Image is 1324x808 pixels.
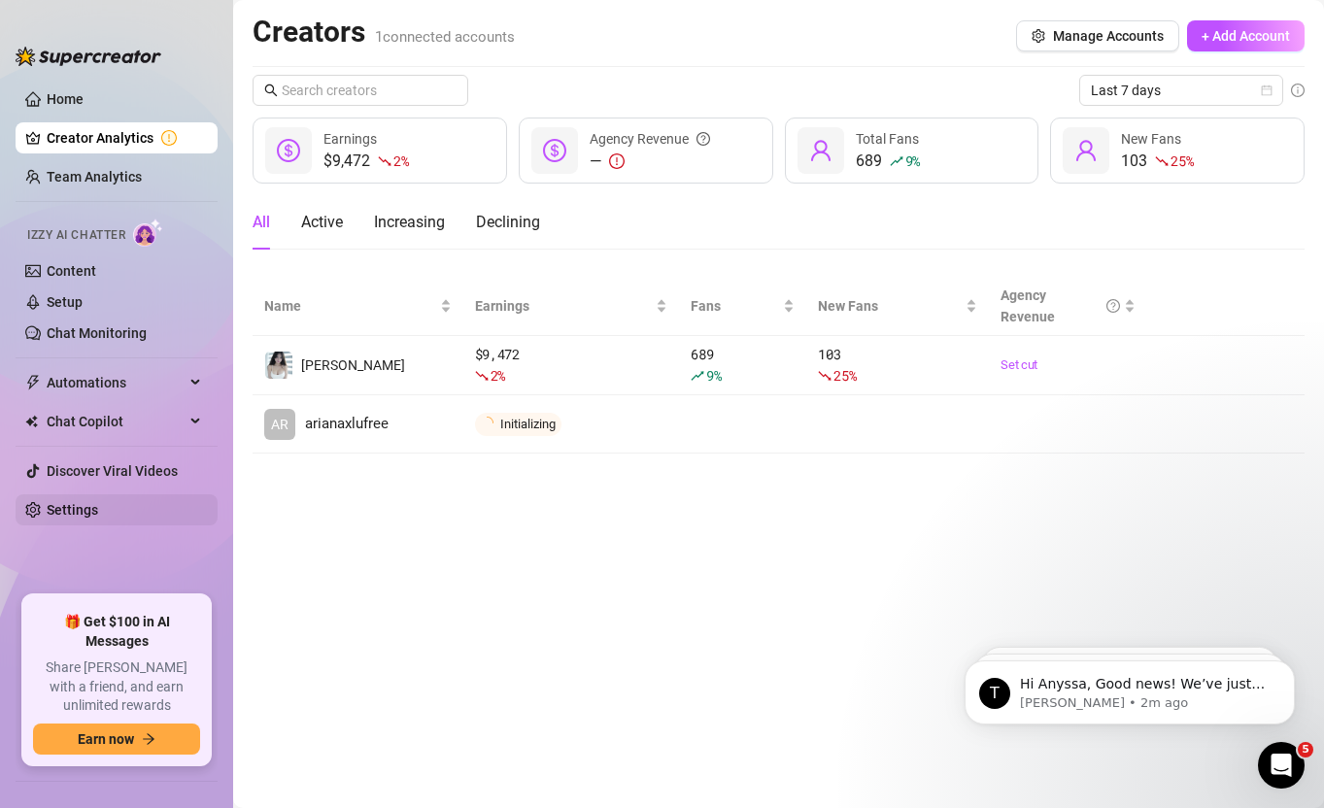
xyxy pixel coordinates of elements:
[25,415,38,428] img: Chat Copilot
[818,369,832,383] span: fall
[1121,150,1193,173] div: 103
[478,414,495,431] span: loading
[856,150,920,173] div: 689
[818,295,962,317] span: New Fans
[476,211,540,234] div: Declining
[78,731,134,747] span: Earn now
[691,369,704,383] span: rise
[475,295,653,317] span: Earnings
[264,295,436,317] span: Name
[1001,285,1119,327] div: Agency Revenue
[609,153,625,169] span: exclamation-circle
[375,28,515,46] span: 1 connected accounts
[809,139,832,162] span: user
[1053,28,1164,44] span: Manage Accounts
[301,357,405,373] span: [PERSON_NAME]
[47,91,84,107] a: Home
[323,131,377,147] span: Earnings
[1261,84,1273,96] span: calendar
[253,277,463,336] th: Name
[378,154,391,168] span: fall
[323,150,408,173] div: $9,472
[935,620,1324,756] iframe: Intercom notifications message
[833,366,856,385] span: 25 %
[264,84,278,97] span: search
[133,219,163,247] img: AI Chatter
[47,463,178,479] a: Discover Viral Videos
[25,375,41,390] span: thunderbolt
[305,413,389,436] span: arianaxlufree
[1298,742,1313,757] span: 5
[463,277,680,336] th: Earnings
[1121,131,1181,147] span: New Fans
[264,409,452,440] a: ARarianaxlufree
[16,47,161,66] img: logo-BBDzfeDw.svg
[696,128,710,150] span: question-circle
[271,414,289,435] span: AR
[142,732,155,746] span: arrow-right
[301,211,343,234] div: Active
[253,14,515,50] h2: Creators
[33,724,200,755] button: Earn nowarrow-right
[1202,28,1290,44] span: + Add Account
[1155,154,1169,168] span: fall
[47,406,185,437] span: Chat Copilot
[1187,20,1305,51] button: + Add Account
[47,502,98,518] a: Settings
[856,131,919,147] span: Total Fans
[47,325,147,341] a: Chat Monitoring
[590,150,710,173] div: —
[500,417,556,431] span: Initializing
[33,658,200,716] span: Share [PERSON_NAME] with a friend, and earn unlimited rewards
[47,367,185,398] span: Automations
[491,366,505,385] span: 2 %
[47,263,96,279] a: Content
[1258,742,1305,789] iframe: Intercom live chat
[1106,285,1120,327] span: question-circle
[47,294,83,310] a: Setup
[1171,151,1193,170] span: 25 %
[253,211,270,234] div: All
[806,277,989,336] th: New Fans
[1074,139,1098,162] span: user
[1032,29,1045,43] span: setting
[27,226,125,245] span: Izzy AI Chatter
[1016,20,1179,51] button: Manage Accounts
[1001,355,1135,375] a: Set cut
[47,122,202,153] a: Creator Analytics exclamation-circle
[905,151,920,170] span: 9 %
[33,613,200,651] span: 🎁 Get $100 in AI Messages
[818,344,977,387] div: 103
[1291,84,1305,97] span: info-circle
[265,352,292,379] img: Ari
[475,344,668,387] div: $ 9,472
[475,369,489,383] span: fall
[543,139,566,162] span: dollar-circle
[277,139,300,162] span: dollar-circle
[679,277,806,336] th: Fans
[282,80,441,101] input: Search creators
[393,151,408,170] span: 2 %
[890,154,903,168] span: rise
[590,128,710,150] div: Agency Revenue
[1091,76,1272,105] span: Last 7 days
[47,169,142,185] a: Team Analytics
[706,366,721,385] span: 9 %
[691,295,779,317] span: Fans
[374,211,445,234] div: Increasing
[691,344,795,387] div: 689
